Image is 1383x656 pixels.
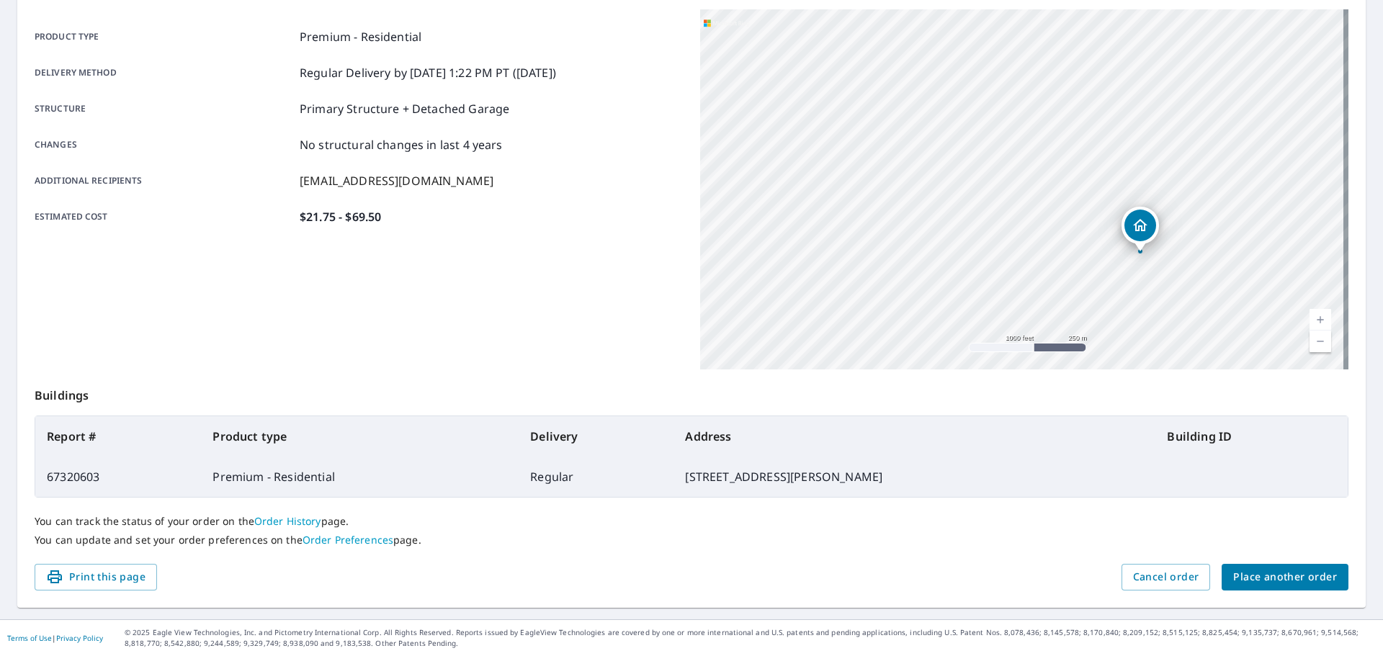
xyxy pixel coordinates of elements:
[125,627,1376,649] p: © 2025 Eagle View Technologies, Inc. and Pictometry International Corp. All Rights Reserved. Repo...
[1310,309,1331,331] a: Current Level 15, Zoom In
[7,634,103,642] p: |
[303,533,393,547] a: Order Preferences
[1122,564,1211,590] button: Cancel order
[1122,207,1159,251] div: Dropped pin, building 1, Residential property, 1909 NE Shepard Rd Bend, OR 97701
[35,515,1348,528] p: You can track the status of your order on the page.
[35,457,201,497] td: 67320603
[201,457,519,497] td: Premium - Residential
[1310,331,1331,352] a: Current Level 15, Zoom Out
[35,100,294,117] p: Structure
[1222,564,1348,590] button: Place another order
[300,136,503,153] p: No structural changes in last 4 years
[1133,568,1199,586] span: Cancel order
[1155,416,1348,457] th: Building ID
[35,208,294,225] p: Estimated cost
[1233,568,1337,586] span: Place another order
[56,633,103,643] a: Privacy Policy
[35,28,294,45] p: Product type
[519,416,673,457] th: Delivery
[201,416,519,457] th: Product type
[46,568,146,586] span: Print this page
[519,457,673,497] td: Regular
[673,457,1155,497] td: [STREET_ADDRESS][PERSON_NAME]
[300,172,493,189] p: [EMAIL_ADDRESS][DOMAIN_NAME]
[254,514,321,528] a: Order History
[35,534,1348,547] p: You can update and set your order preferences on the page.
[300,100,509,117] p: Primary Structure + Detached Garage
[35,416,201,457] th: Report #
[7,633,52,643] a: Terms of Use
[300,208,381,225] p: $21.75 - $69.50
[35,564,157,590] button: Print this page
[35,64,294,81] p: Delivery method
[300,28,421,45] p: Premium - Residential
[35,136,294,153] p: Changes
[35,369,1348,415] p: Buildings
[673,416,1155,457] th: Address
[35,172,294,189] p: Additional recipients
[300,64,556,81] p: Regular Delivery by [DATE] 1:22 PM PT ([DATE])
